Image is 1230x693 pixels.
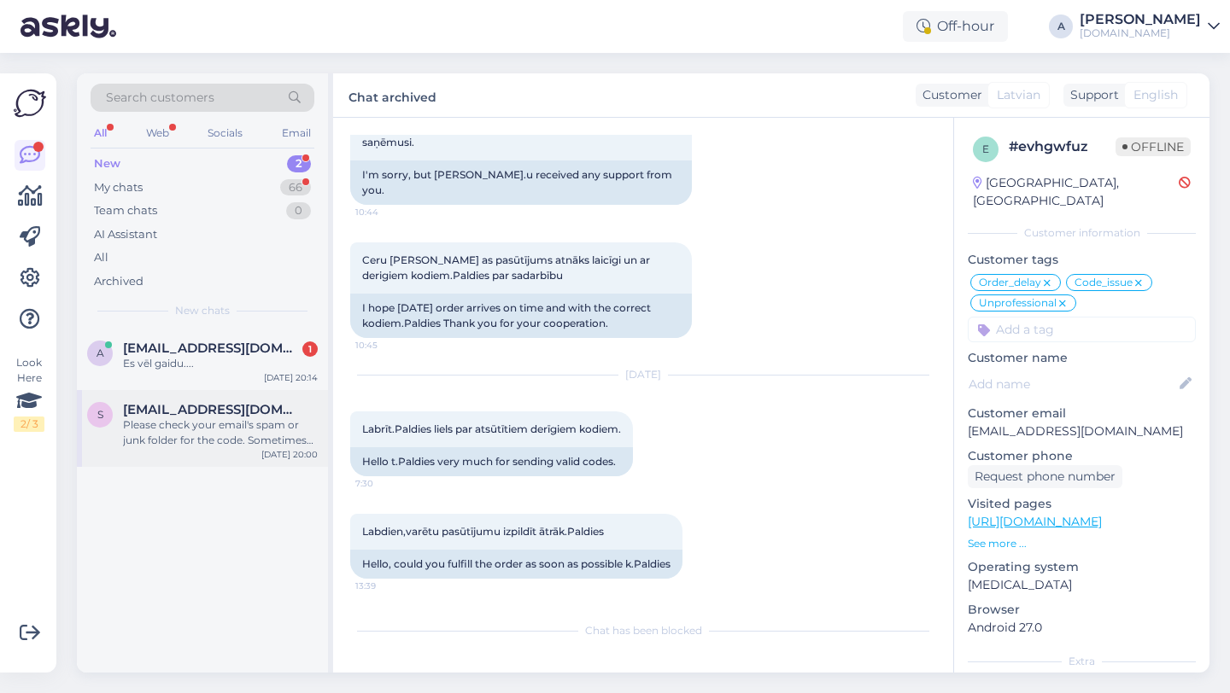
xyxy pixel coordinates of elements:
[14,416,44,432] div: 2 / 3
[968,225,1196,241] div: Customer information
[1080,13,1201,26] div: [PERSON_NAME]
[979,298,1057,308] span: Unprofessional
[280,179,311,196] div: 66
[287,155,311,172] div: 2
[350,160,692,205] div: I'm sorry, but [PERSON_NAME].u received any support from you.
[204,122,246,144] div: Socials
[350,367,936,382] div: [DATE]
[968,536,1196,551] p: See more ...
[278,122,314,144] div: Email
[969,375,1176,393] input: Add name
[97,346,104,359] span: a
[916,86,982,104] div: Customer
[91,122,110,144] div: All
[968,576,1196,594] p: [MEDICAL_DATA]
[968,251,1196,269] p: Customer tags
[968,495,1196,513] p: Visited pages
[355,579,419,592] span: 13:39
[1080,13,1220,40] a: [PERSON_NAME][DOMAIN_NAME]
[585,623,702,638] span: Chat has been blocked
[350,447,633,476] div: Hello t.Paldies very much for sending valid codes.
[123,417,318,448] div: Please check your email's spam or junk folder for the code. Sometimes emails end up there. If you...
[261,448,318,461] div: [DATE] 20:00
[979,277,1041,288] span: Order_delay
[1080,26,1201,40] div: [DOMAIN_NAME]
[968,654,1196,669] div: Extra
[362,422,621,435] span: Labrīt.Paldies liels par atsūtītiem derīgiem kodiem.
[355,477,419,490] span: 7:30
[94,249,108,266] div: All
[14,355,44,432] div: Look Here
[982,143,989,155] span: e
[286,202,311,219] div: 0
[175,303,230,318] span: New chats
[997,86,1040,104] span: Latvian
[1063,86,1119,104] div: Support
[350,550,682,579] div: Hello, could you fulfill the order as soon as possible k.Paldies
[97,408,103,421] span: s
[968,349,1196,367] p: Customer name
[1075,277,1133,288] span: Code_issue
[968,619,1196,637] p: Android 27.0
[903,11,1008,42] div: Off-hour
[973,174,1179,210] div: [GEOGRAPHIC_DATA], [GEOGRAPHIC_DATA]
[302,341,318,357] div: 1
[1009,137,1116,157] div: # evhgwfuz
[123,341,301,356] span: andry7@inbox.lv
[94,155,120,172] div: New
[968,447,1196,465] p: Customer phone
[123,402,301,417] span: snaiperis60@hotmail.com
[123,356,318,371] div: Es vēl gaidu....
[355,339,419,352] span: 10:45
[968,465,1122,488] div: Request phone number
[968,601,1196,619] p: Browser
[94,226,157,243] div: AI Assistant
[1049,15,1073,38] div: A
[362,253,653,282] span: Ceru [PERSON_NAME] as pasūtījums atnāks laicīgi un ar derigiem kodiem.Paldies par sadarbību
[106,89,214,107] span: Search customers
[968,422,1196,440] p: [EMAIL_ADDRESS][DOMAIN_NAME]
[350,294,692,338] div: I hope [DATE] order arrives on time and with the correct kodiem.Paldies Thank you for your cooper...
[348,84,436,107] label: Chat archived
[94,202,157,219] div: Team chats
[968,317,1196,342] input: Add a tag
[968,514,1102,529] a: [URL][DOMAIN_NAME]
[968,558,1196,576] p: Operating system
[264,371,318,384] div: [DATE] 20:14
[968,405,1196,422] p: Customer email
[143,122,173,144] div: Web
[362,525,604,538] span: Labdien,varētu pasūtījumu izpildīt ātrāk.Paldies
[355,206,419,218] span: 10:44
[94,179,143,196] div: My chats
[1116,137,1191,156] span: Offline
[14,87,46,119] img: Askly Logo
[94,273,143,290] div: Archived
[1133,86,1178,104] span: English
